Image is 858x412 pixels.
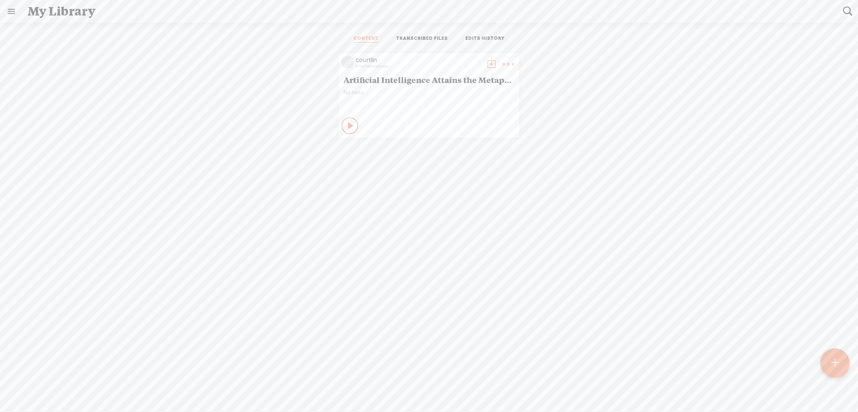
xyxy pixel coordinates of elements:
[354,35,379,43] a: CONTENT
[344,75,514,85] span: Artificial Intelligence Attains the Metaphysical
[341,56,354,68] img: videoLoading.png
[396,35,448,43] a: TRANSCRIBED FILES
[356,64,481,69] div: a few seconds ago
[22,0,837,22] div: My Library
[356,56,481,64] div: courtlin
[465,35,505,43] a: EDITS HISTORY
[344,89,514,96] span: No note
